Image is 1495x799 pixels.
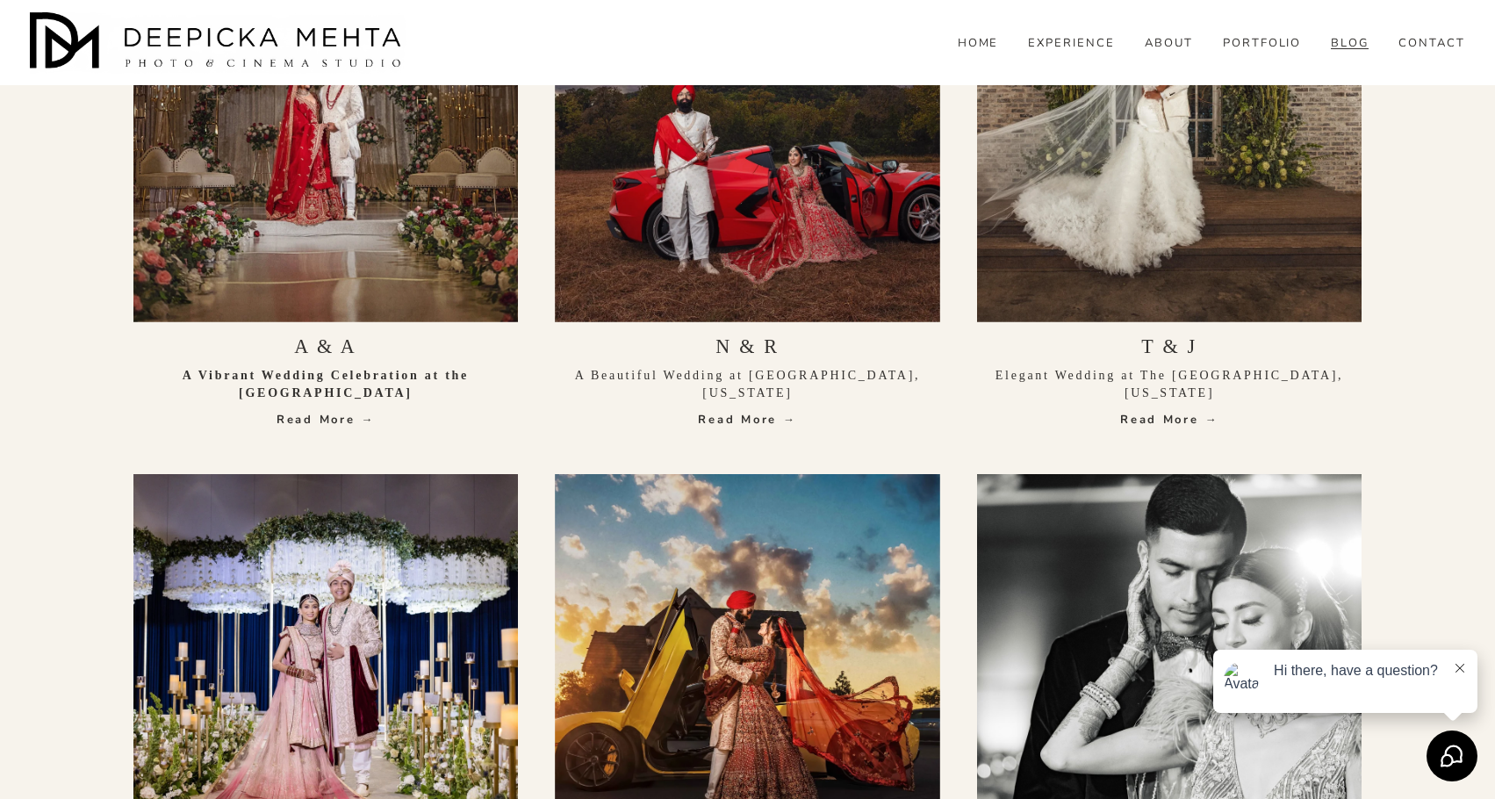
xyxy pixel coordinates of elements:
[1223,36,1302,52] a: PORTFOLIO
[715,335,780,357] a: N & R
[1028,36,1115,52] a: EXPERIENCE
[958,36,999,52] a: HOME
[133,411,519,428] a: Read More →
[1331,37,1369,51] span: BLOG
[183,369,475,399] strong: A Vibrant Wedding Celebration at the [GEOGRAPHIC_DATA]
[977,367,1362,401] p: Elegant Wedding at The [GEOGRAPHIC_DATA], [US_STATE]
[555,367,940,401] p: A Beautiful Wedding at [GEOGRAPHIC_DATA], [US_STATE]
[977,411,1362,428] a: Read More →
[555,411,940,428] a: Read More →
[1145,36,1193,52] a: ABOUT
[1331,36,1369,52] a: folder dropdown
[30,12,407,74] img: Austin Wedding Photographer - Deepicka Mehta Photography &amp; Cinematography
[1141,335,1197,357] a: T & J
[1398,36,1465,52] a: CONTACT
[294,335,356,357] a: A & A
